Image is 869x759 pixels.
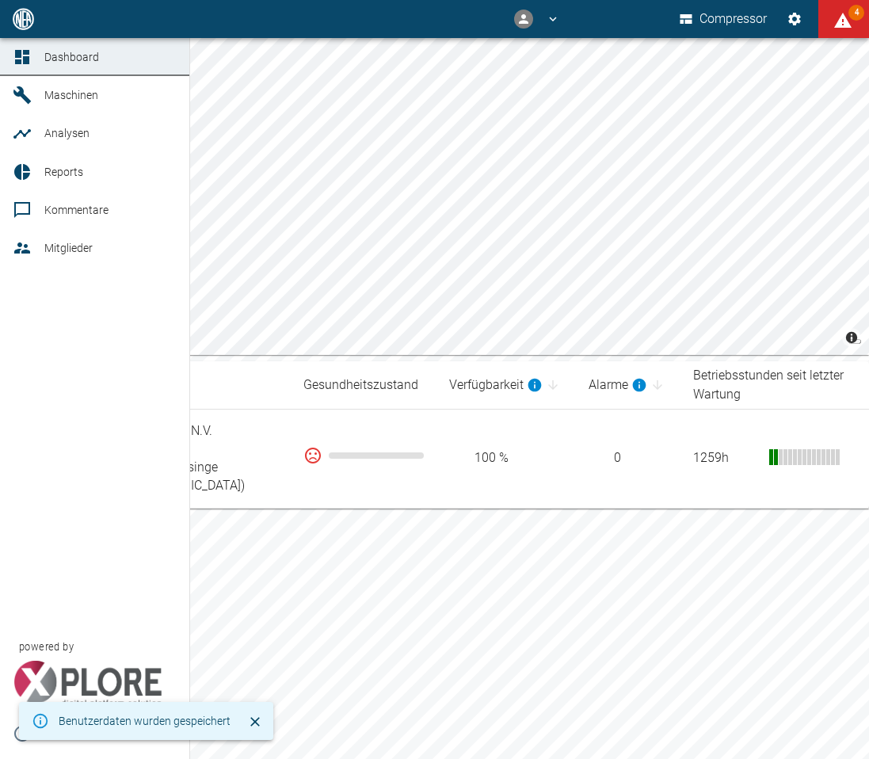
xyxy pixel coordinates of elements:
[164,128,177,140] a: new /analyses/list/0
[589,376,647,395] div: berechnet für die letzten 7 Tage
[44,242,93,254] span: Mitglieder
[589,449,668,467] span: 0
[105,410,291,509] td: 909000886_ N.V. Nederlandse Gasunie_Eursinge ([GEOGRAPHIC_DATA])
[44,89,98,101] span: Maschinen
[291,361,436,410] th: Gesundheitszustand
[512,6,562,32] button: gasunie@neaxplore.com
[677,5,771,33] button: Compressor
[44,38,869,355] canvas: Map
[13,661,162,708] img: Xplore Logo
[11,8,36,29] img: logo
[164,90,177,102] a: new /machines
[44,51,99,63] span: Dashboard
[243,710,267,734] button: Schließen
[44,127,90,139] span: Analysen
[780,5,809,33] button: Einstellungen
[848,5,864,21] span: 4
[44,204,109,216] span: Kommentare
[44,166,83,178] span: Reports
[59,707,231,735] div: Benutzerdaten wurden gespeichert
[19,639,74,654] span: powered by
[449,449,563,467] span: 100 %
[449,376,543,395] div: berechnet für die letzten 7 Tage
[303,446,424,465] div: 0 %
[693,449,757,467] div: 1259 h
